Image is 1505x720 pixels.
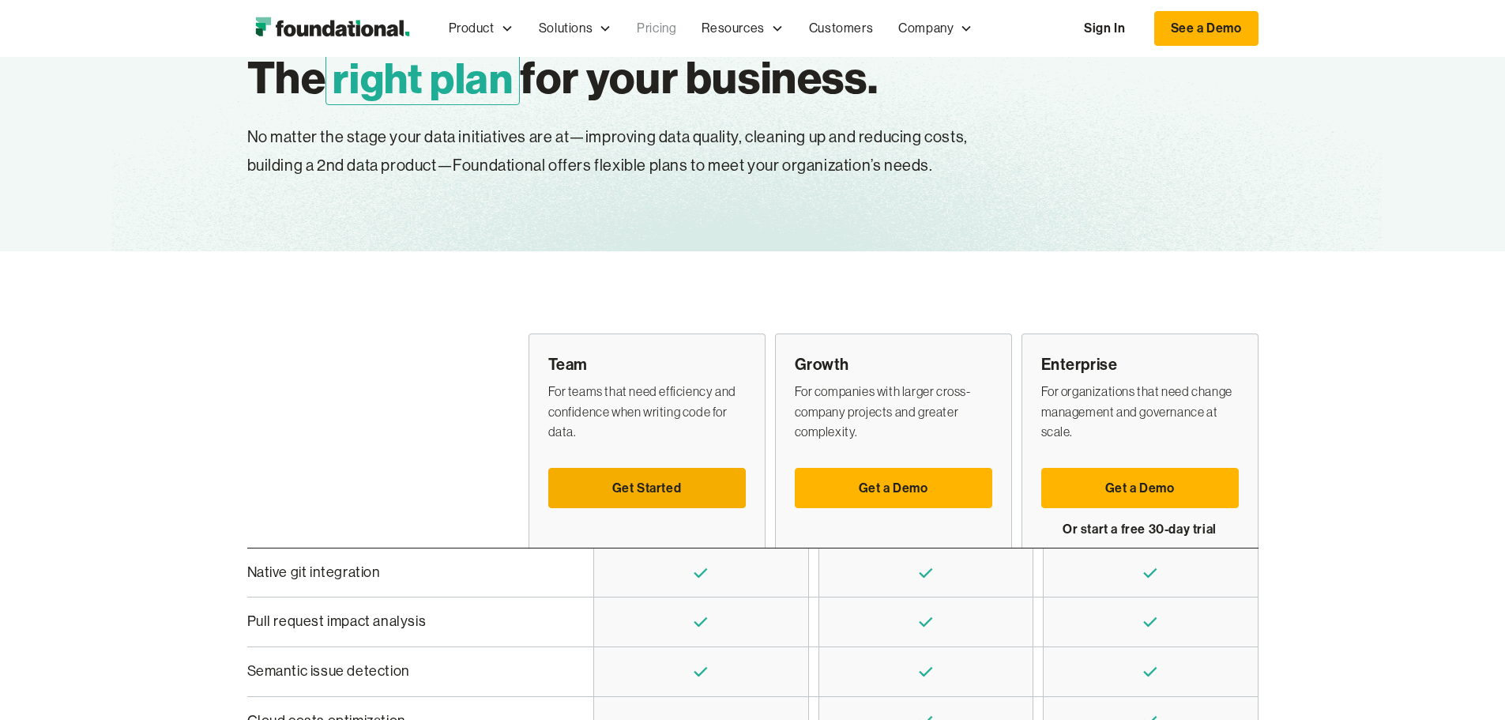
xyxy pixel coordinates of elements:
div: Company [886,2,985,55]
img: Check Icon [916,662,935,681]
span: right plan [325,51,520,105]
a: Customers [796,2,886,55]
a: Pricing [624,2,689,55]
p: No matter the stage your data initiatives are at—improving data quality, cleaning up and reducing... [247,123,1056,180]
div: Solutions [539,18,593,39]
div: Native git integration [247,561,566,585]
a: home [247,13,417,44]
img: Check Icon [691,662,710,681]
div: For teams that need efficiency and confidence when writing code for data. [548,382,746,443]
div: Product [436,2,526,55]
img: Check Icon [916,613,935,631]
div: Enterprise [1041,353,1239,375]
a: Get a Demo [795,468,992,509]
a: Or start a free 30-day trial [1041,510,1239,549]
a: Sign In [1068,12,1141,45]
img: Check Icon [916,564,935,582]
div: For organizations that need change management and governance at scale. [1041,382,1239,443]
div: Pull request impact analysis [247,610,566,634]
div: Resources [689,2,796,55]
div: Growth [795,353,992,375]
a: Get a Demo [1041,468,1239,509]
img: Check Icon [691,613,710,631]
div: Semantic issue detection [247,660,566,684]
div: Team [548,353,746,375]
a: See a Demo [1154,11,1259,46]
div: For companies with larger cross-company projects and greater complexity. [795,382,992,443]
div: Resources [702,18,764,39]
iframe: Chat Widget [1221,537,1505,720]
img: Check Icon [1141,662,1160,681]
div: Solutions [526,2,624,55]
img: Check Icon [1141,613,1160,631]
div: Company [898,18,954,39]
img: Check Icon [1141,564,1160,582]
a: Get Started [548,468,746,509]
img: Check Icon [691,564,710,582]
div: Product [449,18,495,39]
img: Foundational Logo [247,13,417,44]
